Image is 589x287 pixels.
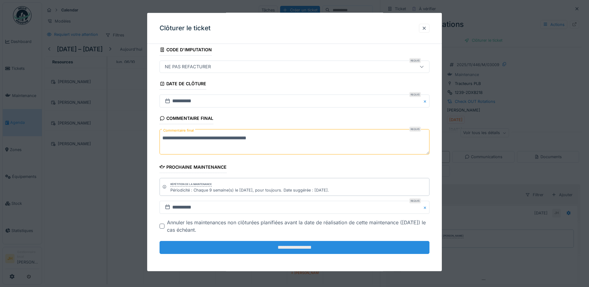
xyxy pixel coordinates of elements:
div: Annuler les maintenances non clôturées planifiées avant la date de réalisation de cette maintenan... [167,219,429,234]
div: Commentaire final [160,114,213,124]
div: Périodicité : Chaque 9 semaine(s) le [DATE], pour toujours. Date suggérée : [DATE]. [170,187,329,193]
div: Prochaine maintenance [160,162,227,173]
div: Code d'imputation [160,45,212,56]
button: Close [423,95,429,108]
button: Close [423,201,429,214]
label: Commentaire final [162,127,195,134]
div: Requis [409,127,421,132]
div: Date de clôture [160,79,206,90]
div: Requis [409,92,421,97]
div: Répétition de la maintenance [170,182,212,187]
div: NE PAS REFACTURER [162,63,213,70]
div: Requis [409,198,421,203]
div: Requis [409,58,421,63]
h3: Clôturer le ticket [160,24,211,32]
